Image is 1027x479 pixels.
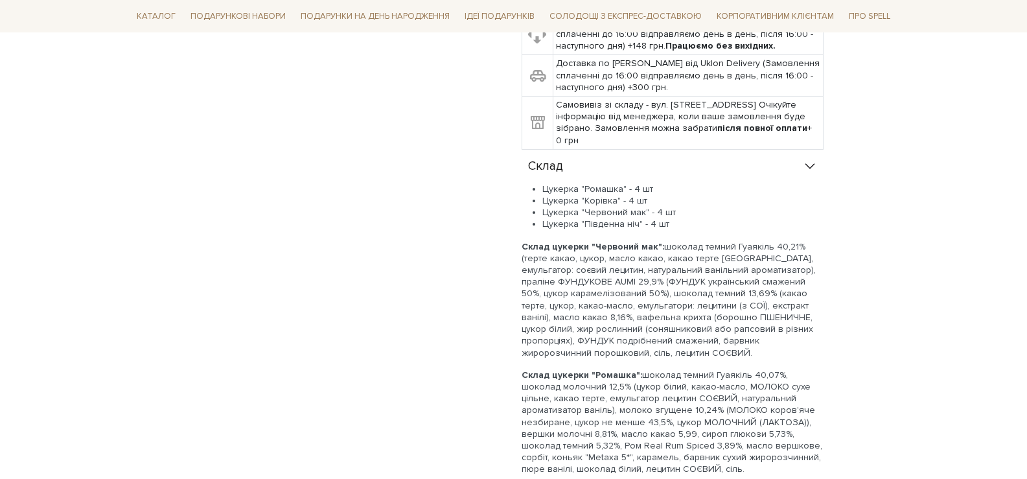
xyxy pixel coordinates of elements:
a: Про Spell [844,6,895,27]
a: Солодощі з експрес-доставкою [544,5,707,27]
span: Склад [528,161,563,172]
b: Склад цукерки "Червоний мак": [522,241,664,252]
a: Корпоративним клієнтам [711,6,839,27]
li: Цукерка "Червоний мак" - 4 шт [542,207,824,218]
b: Працюємо без вихідних. [665,40,776,51]
a: Подарунки на День народження [295,6,455,27]
p: шоколад темний Гуаякіль 40,07%, шоколад молочний 12,5% (цукор білий, какао-масло, МОЛОКО сухе ціл... [522,369,824,476]
a: Подарункові набори [185,6,291,27]
p: шоколад темний Гуаякіль 40,21% (терте какао, цукор, масло какао, какао терте [GEOGRAPHIC_DATA], е... [522,241,824,359]
a: Ідеї подарунків [459,6,540,27]
td: Нова Пошта – адресна доставка кур'єром (Замовлення сплаченні до 16:00 відправляємо день в день, п... [553,14,823,55]
li: Цукерка "Корівка" - 4 шт [542,195,824,207]
td: Доставка по [PERSON_NAME] від Uklon Delivery (Замовлення сплаченні до 16:00 відправляємо день в д... [553,55,823,97]
li: Цукерка "Ромашка" - 4 шт [542,183,824,195]
a: Каталог [132,6,181,27]
td: Самовивіз зі складу - вул. [STREET_ADDRESS] Очікуйте інформацію від менеджера, коли ваше замовлен... [553,97,823,150]
b: Склад цукерки "Ромашка": [522,369,642,380]
li: Цукерка "Південна ніч" - 4 шт [542,218,824,230]
b: після повної оплати [717,123,807,134]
